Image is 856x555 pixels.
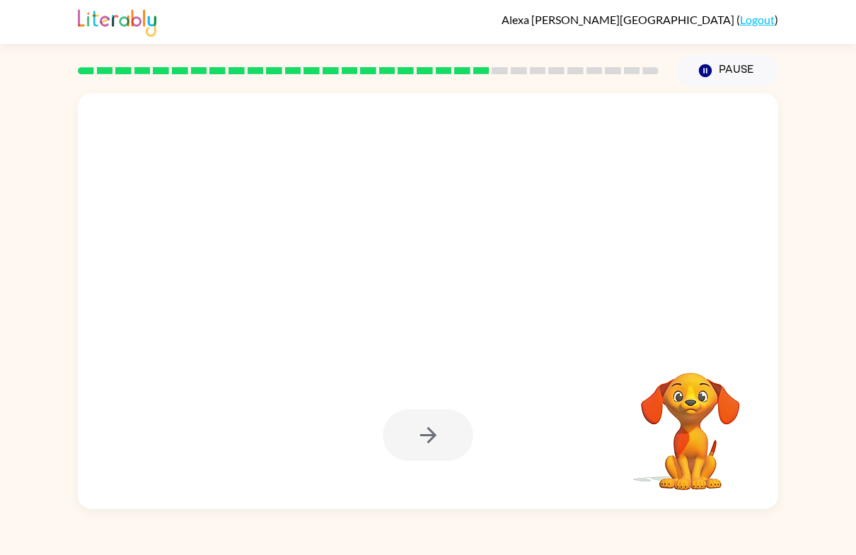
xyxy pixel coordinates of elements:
span: Alexa [PERSON_NAME][GEOGRAPHIC_DATA] [502,13,736,26]
a: Logout [740,13,775,26]
button: Pause [676,54,778,87]
video: Your browser must support playing .mp4 files to use Literably. Please try using another browser. [620,351,761,492]
div: ( ) [502,13,778,26]
img: Literably [78,6,156,37]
